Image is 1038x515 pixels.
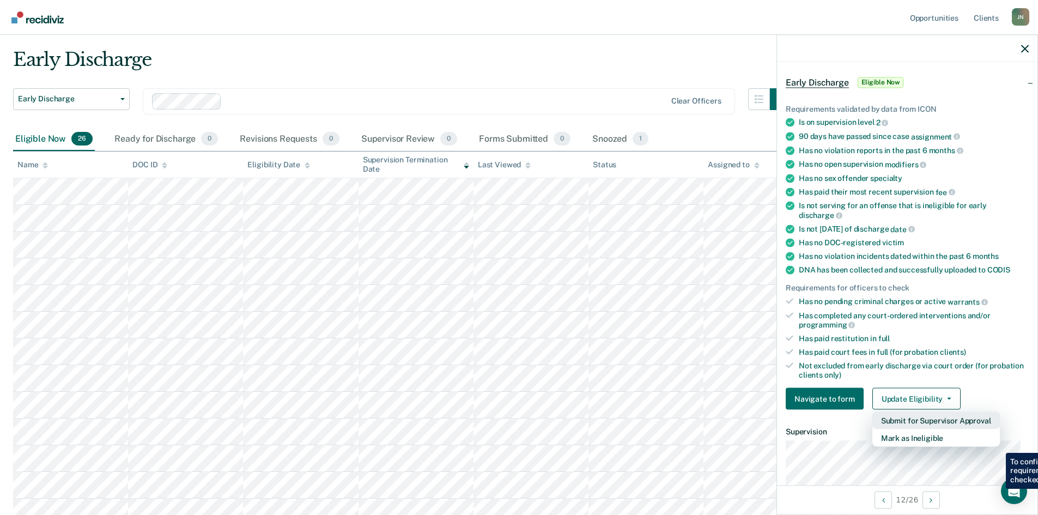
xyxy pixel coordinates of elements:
[872,412,1000,429] button: Submit for Supervisor Approval
[987,265,1010,274] span: CODIS
[858,77,904,88] span: Eligible Now
[876,118,889,127] span: 2
[786,388,868,410] a: Navigate to form link
[882,238,904,247] span: victim
[890,225,914,233] span: date
[872,429,1000,447] button: Mark as Ineligible
[633,132,648,146] span: 1
[112,128,220,152] div: Ready for Discharge
[247,160,310,169] div: Eligibility Date
[799,131,1029,141] div: 90 days have passed since case
[477,128,573,152] div: Forms Submitted
[11,11,64,23] img: Recidiviz
[824,370,841,379] span: only)
[799,252,1029,261] div: Has no violation incidents dated within the past 6
[872,388,961,410] button: Update Eligibility
[799,320,855,329] span: programming
[71,132,93,146] span: 26
[911,132,960,141] span: assignment
[799,238,1029,247] div: Has no DOC-registered
[132,160,167,169] div: DOC ID
[786,104,1029,113] div: Requirements validated by data from ICON
[799,160,1029,169] div: Has no open supervision
[799,187,1029,197] div: Has paid their most recent supervision
[973,252,999,260] span: months
[590,128,651,152] div: Snoozed
[777,65,1037,100] div: Early DischargeEligible Now
[363,155,469,174] div: Supervision Termination Date
[708,160,759,169] div: Assigned to
[922,491,940,508] button: Next Opportunity
[799,361,1029,379] div: Not excluded from early discharge via court order (for probation clients
[940,347,966,356] span: clients)
[671,96,721,106] div: Clear officers
[799,173,1029,183] div: Has no sex offender
[929,146,963,155] span: months
[799,334,1029,343] div: Has paid restitution in
[786,427,1029,437] dt: Supervision
[799,118,1029,128] div: Is on supervision level
[786,283,1029,293] div: Requirements for officers to check
[799,224,1029,234] div: Is not [DATE] of discharge
[786,388,864,410] button: Navigate to form
[13,128,95,152] div: Eligible Now
[799,146,1029,155] div: Has no violation reports in the past 6
[323,132,339,146] span: 0
[777,485,1037,514] div: 12 / 26
[1012,8,1029,26] div: J N
[1001,478,1027,504] div: Open Intercom Messenger
[799,297,1029,307] div: Has no pending criminal charges or active
[18,94,116,104] span: Early Discharge
[878,334,890,343] span: full
[799,201,1029,220] div: Is not serving for an offense that is ineligible for early
[799,265,1029,275] div: DNA has been collected and successfully uploaded to
[238,128,341,152] div: Revisions Requests
[936,187,955,196] span: fee
[885,160,927,168] span: modifiers
[478,160,531,169] div: Last Viewed
[870,173,902,182] span: specialty
[440,132,457,146] span: 0
[17,160,48,169] div: Name
[13,49,792,80] div: Early Discharge
[875,491,892,508] button: Previous Opportunity
[786,77,849,88] span: Early Discharge
[799,210,842,219] span: discharge
[554,132,570,146] span: 0
[201,132,218,146] span: 0
[948,297,988,306] span: warrants
[593,160,616,169] div: Status
[799,347,1029,356] div: Has paid court fees in full (for probation
[359,128,460,152] div: Supervisor Review
[1012,8,1029,26] button: Profile dropdown button
[799,311,1029,329] div: Has completed any court-ordered interventions and/or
